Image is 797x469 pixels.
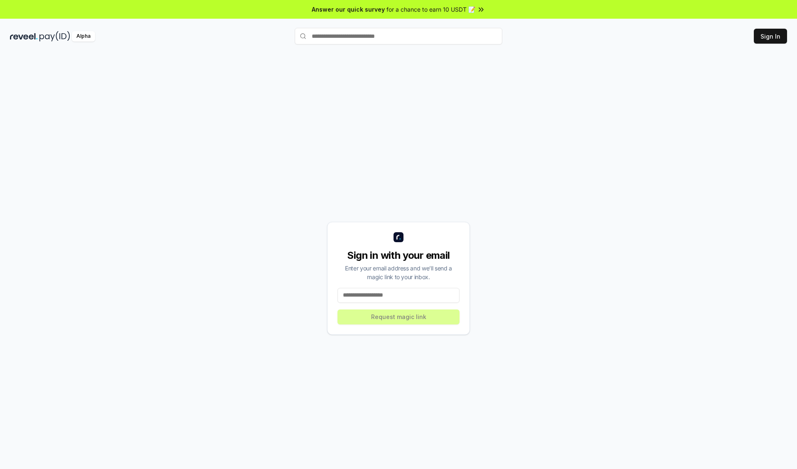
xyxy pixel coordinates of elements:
img: reveel_dark [10,31,38,42]
img: pay_id [39,31,70,42]
span: for a chance to earn 10 USDT 📝 [386,5,475,14]
div: Enter your email address and we’ll send a magic link to your inbox. [337,264,460,281]
span: Answer our quick survey [312,5,385,14]
div: Alpha [72,31,95,42]
div: Sign in with your email [337,249,460,262]
img: logo_small [394,232,403,242]
button: Sign In [754,29,787,44]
